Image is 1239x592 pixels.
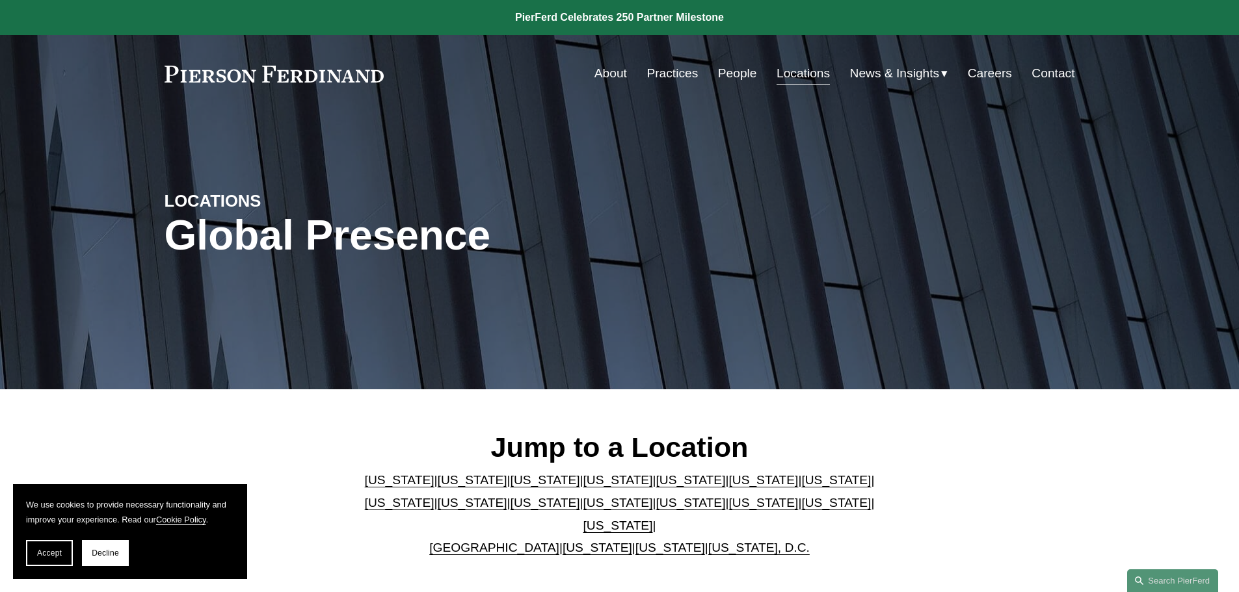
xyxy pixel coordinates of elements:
[156,515,206,524] a: Cookie Policy
[165,212,771,259] h1: Global Presence
[635,541,705,554] a: [US_STATE]
[718,61,757,86] a: People
[1127,569,1218,592] a: Search this site
[968,61,1012,86] a: Careers
[850,62,940,85] span: News & Insights
[1032,61,1074,86] a: Contact
[438,496,507,509] a: [US_STATE]
[511,496,580,509] a: [US_STATE]
[365,473,434,487] a: [US_STATE]
[92,548,119,558] span: Decline
[82,540,129,566] button: Decline
[594,61,627,86] a: About
[354,430,885,464] h2: Jump to a Location
[656,473,725,487] a: [US_STATE]
[777,61,830,86] a: Locations
[728,496,798,509] a: [US_STATE]
[511,473,580,487] a: [US_STATE]
[801,496,871,509] a: [US_STATE]
[646,61,698,86] a: Practices
[26,540,73,566] button: Accept
[26,497,234,527] p: We use cookies to provide necessary functionality and improve your experience. Read our .
[365,496,434,509] a: [US_STATE]
[583,473,653,487] a: [US_STATE]
[37,548,62,558] span: Accept
[165,190,392,211] h4: LOCATIONS
[438,473,507,487] a: [US_STATE]
[583,519,653,532] a: [US_STATE]
[429,541,559,554] a: [GEOGRAPHIC_DATA]
[801,473,871,487] a: [US_STATE]
[850,61,948,86] a: folder dropdown
[728,473,798,487] a: [US_STATE]
[583,496,653,509] a: [US_STATE]
[563,541,632,554] a: [US_STATE]
[656,496,725,509] a: [US_STATE]
[13,484,247,579] section: Cookie banner
[354,469,885,559] p: | | | | | | | | | | | | | | | | | |
[708,541,810,554] a: [US_STATE], D.C.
